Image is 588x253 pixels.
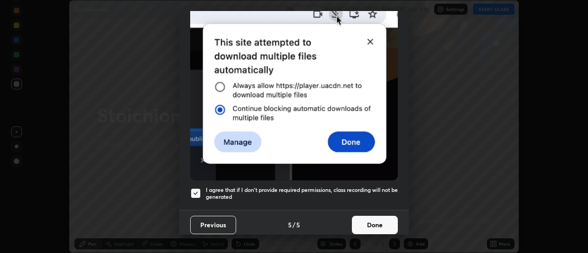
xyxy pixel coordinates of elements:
h4: 5 [296,220,300,230]
h4: / [293,220,295,230]
h4: 5 [288,220,292,230]
h5: I agree that if I don't provide required permissions, class recording will not be generated [206,186,398,201]
button: Previous [190,216,236,234]
button: Done [352,216,398,234]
